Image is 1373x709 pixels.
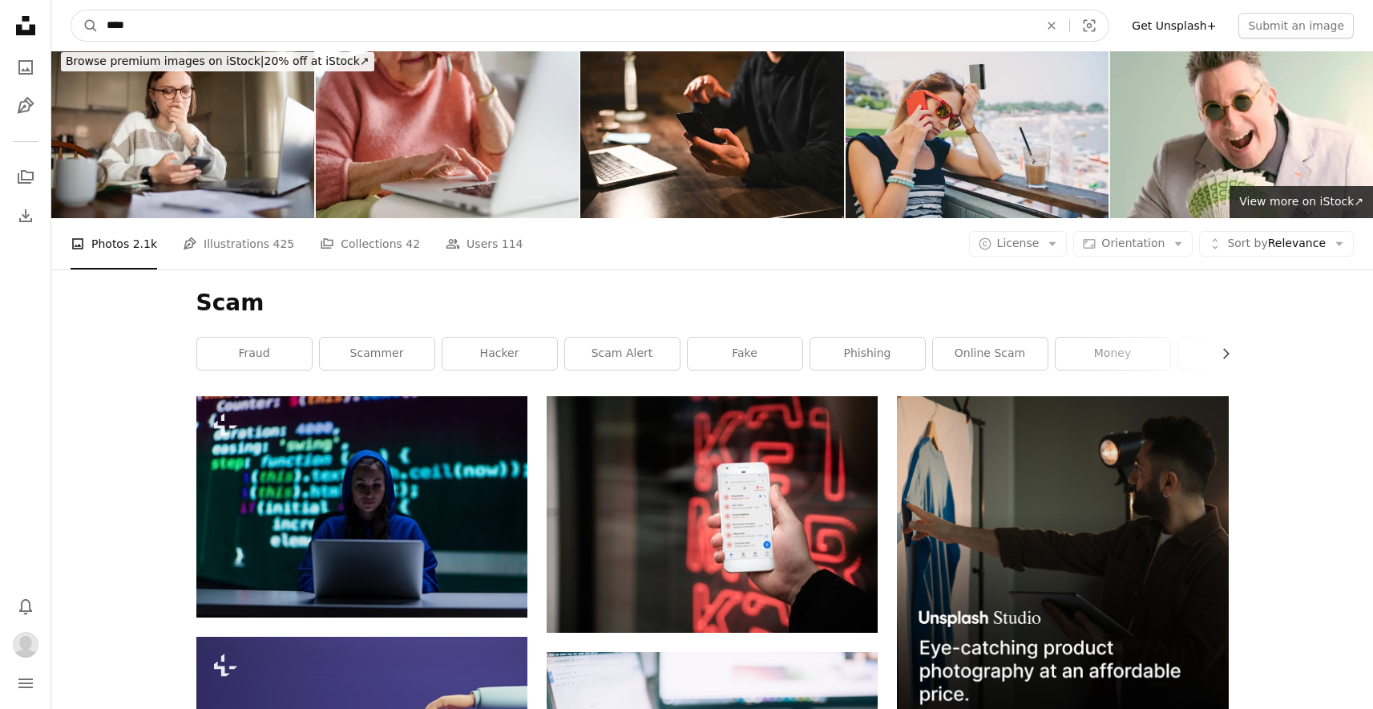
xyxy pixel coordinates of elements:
a: fake [688,338,802,370]
a: person holding white samsung galaxys 4 [547,507,878,521]
button: Orientation [1073,231,1193,257]
button: Clear [1034,10,1069,41]
a: online scam [933,338,1048,370]
img: Avatar of user BIRN BIRN [13,632,38,658]
button: Visual search [1070,10,1108,41]
a: Download History [10,200,42,232]
a: Browse premium images on iStock|20% off at iStock↗ [51,43,384,81]
button: Notifications [10,590,42,622]
button: Menu [10,667,42,699]
a: money [1056,338,1170,370]
button: Profile [10,629,42,661]
a: Illustrations 425 [183,218,294,269]
a: Illustrations [10,90,42,122]
span: 20% off at iStock ↗ [66,55,369,67]
a: Get Unsplash+ [1122,13,1226,38]
img: Breaching data, close up of hands with mobile phone. [580,43,843,218]
button: Submit an image [1238,13,1354,38]
a: Users 114 [446,218,523,269]
a: Photos [10,51,42,83]
span: Orientation [1101,237,1165,249]
span: Sort by [1227,237,1267,249]
a: scam alert [565,338,680,370]
button: Sort byRelevance [1199,231,1354,257]
button: scroll list to the right [1211,338,1229,370]
img: Young woman with smartphone and laptop reviewing banking or financial papers/statements at home [51,43,314,218]
button: License [969,231,1068,257]
img: person holding white samsung galaxys 4 [547,396,878,633]
span: License [997,237,1040,249]
a: security [1178,338,1293,370]
a: Home — Unsplash [10,10,42,45]
span: 42 [406,235,420,253]
span: View more on iStock ↗ [1239,195,1363,208]
a: scammer [320,338,434,370]
img: Credit card problem [846,43,1108,218]
h1: Scam [196,289,1229,318]
img: Online and phone scams targeting seniors. Scammer sending email to elderly woman, asking for mone... [316,43,579,218]
a: phishing [810,338,925,370]
img: A hooded anonymous hacker woman by computer in the dark room at night, cyberwar concept. [196,396,527,618]
span: 114 [502,235,523,253]
span: Browse premium images on iStock | [66,55,264,67]
a: View more on iStock↗ [1230,186,1373,218]
a: hacker [442,338,557,370]
span: 425 [273,235,295,253]
form: Find visuals sitewide [71,10,1109,42]
a: A hooded anonymous hacker woman by computer in the dark room at night, cyberwar concept. [196,499,527,513]
a: Collections 42 [320,218,420,269]
a: Collections [10,161,42,193]
img: Scammer with cash lures with false promises [1110,43,1373,218]
button: Search Unsplash [71,10,99,41]
a: fraud [197,338,312,370]
span: Relevance [1227,236,1326,252]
